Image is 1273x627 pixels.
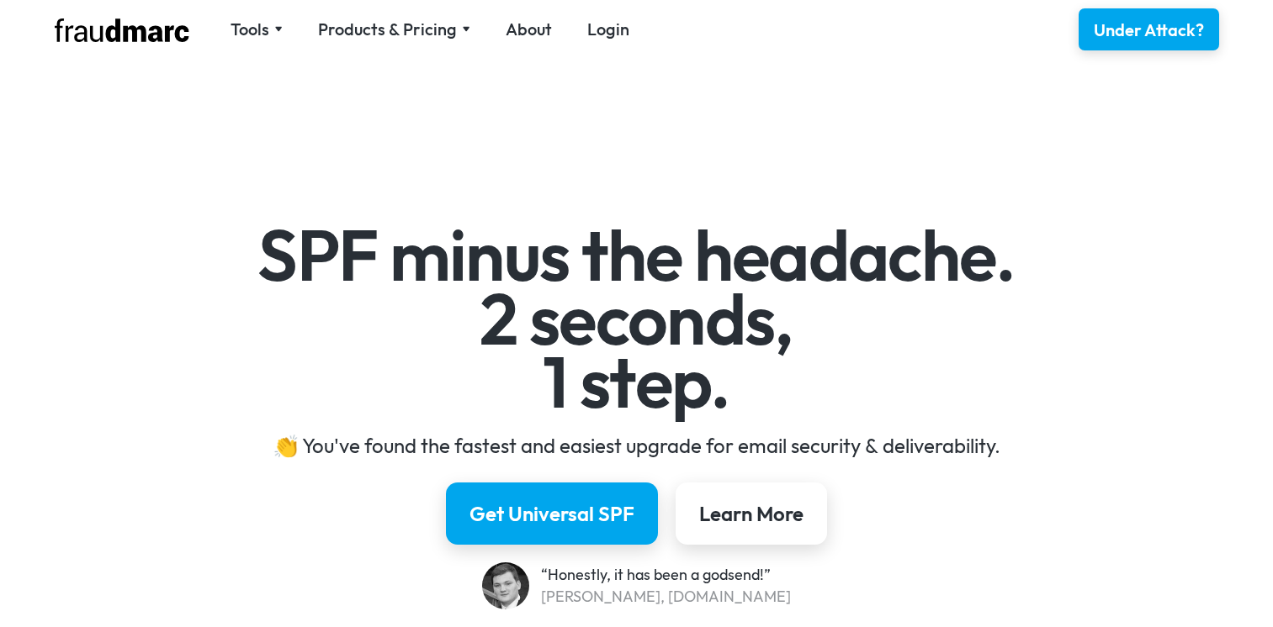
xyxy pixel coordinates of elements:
div: Under Attack? [1094,18,1204,42]
a: About [506,18,552,41]
div: [PERSON_NAME], [DOMAIN_NAME] [541,586,791,608]
div: Get Universal SPF [469,500,634,527]
a: Under Attack? [1079,8,1219,50]
div: Learn More [699,500,804,527]
a: Learn More [676,482,827,545]
div: Tools [231,18,283,41]
a: Get Universal SPF [446,482,658,545]
div: Products & Pricing [318,18,457,41]
div: 👏 You've found the fastest and easiest upgrade for email security & deliverability. [148,432,1125,459]
div: Tools [231,18,269,41]
h1: SPF minus the headache. 2 seconds, 1 step. [148,224,1125,414]
div: “Honestly, it has been a godsend!” [541,564,791,586]
div: Products & Pricing [318,18,470,41]
a: Login [587,18,629,41]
